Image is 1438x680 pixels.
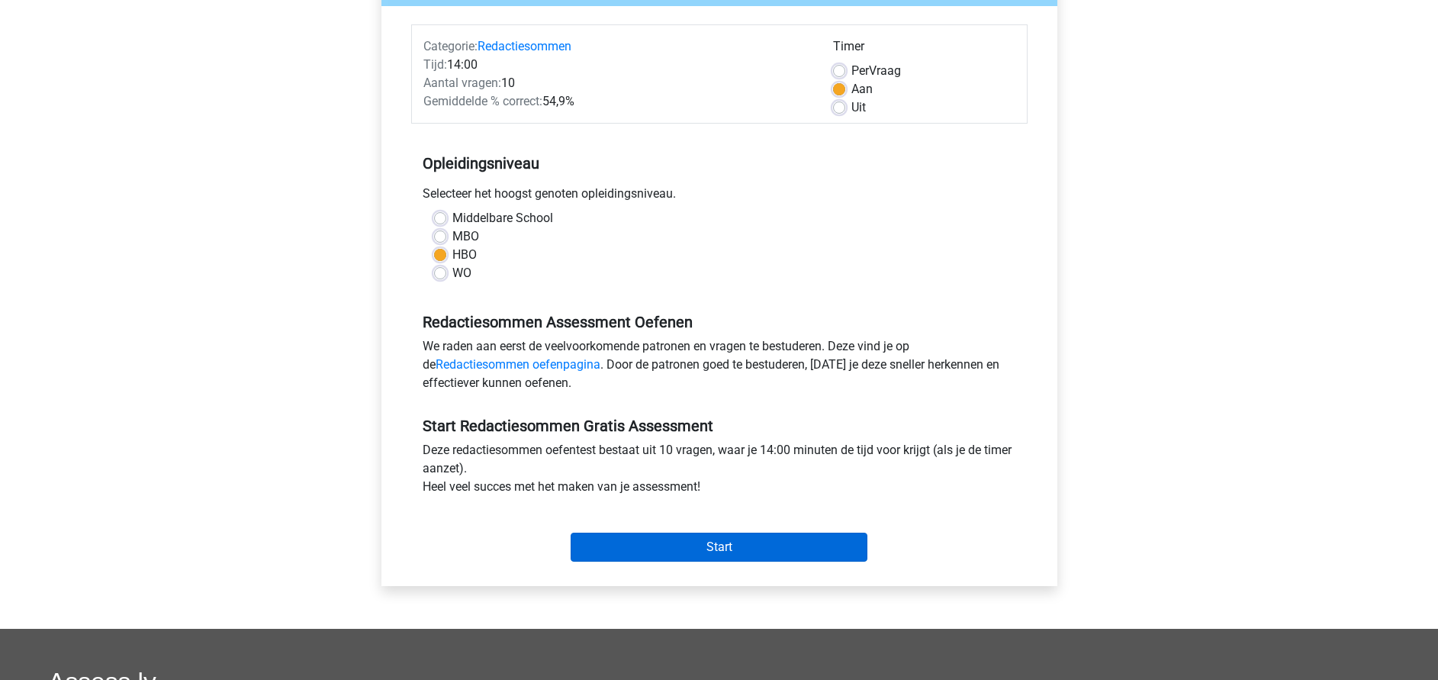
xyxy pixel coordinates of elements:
[452,246,477,264] label: HBO
[423,417,1016,435] h5: Start Redactiesommen Gratis Assessment
[452,209,553,227] label: Middelbare School
[851,63,869,78] span: Per
[411,337,1028,398] div: We raden aan eerst de veelvoorkomende patronen en vragen te bestuderen. Deze vind je op de . Door...
[452,264,471,282] label: WO
[423,57,447,72] span: Tijd:
[423,94,542,108] span: Gemiddelde % correct:
[851,80,873,98] label: Aan
[412,56,822,74] div: 14:00
[851,98,866,117] label: Uit
[423,39,478,53] span: Categorie:
[423,148,1016,179] h5: Opleidingsniveau
[411,185,1028,209] div: Selecteer het hoogst genoten opleidingsniveau.
[571,533,867,562] input: Start
[478,39,571,53] a: Redactiesommen
[412,92,822,111] div: 54,9%
[833,37,1015,62] div: Timer
[411,441,1028,502] div: Deze redactiesommen oefentest bestaat uit 10 vragen, waar je 14:00 minuten de tijd voor krijgt (a...
[452,227,479,246] label: MBO
[436,357,600,372] a: Redactiesommen oefenpagina
[412,74,822,92] div: 10
[423,313,1016,331] h5: Redactiesommen Assessment Oefenen
[423,76,501,90] span: Aantal vragen:
[851,62,901,80] label: Vraag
